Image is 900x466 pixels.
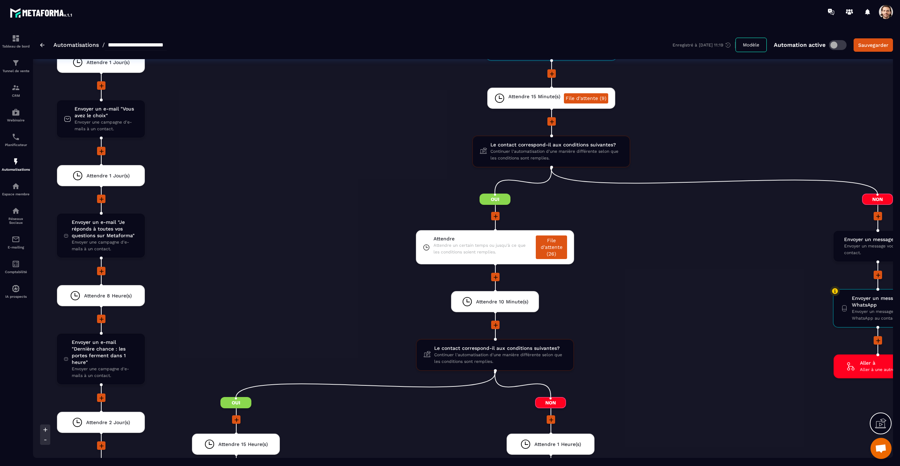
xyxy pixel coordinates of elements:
[490,148,623,162] span: Continuer l'automatisation d'une manière différente selon que les conditions sont remplies.
[12,108,20,116] img: automations
[12,260,20,268] img: accountant
[12,59,20,67] img: formation
[72,239,138,252] span: Envoyer une campagne d'e-mails à un contact.
[673,42,735,48] div: Enregistré à
[12,207,20,215] img: social-network
[699,43,723,48] p: [DATE] 11:19
[536,235,567,259] a: File d'attente (26)
[75,119,138,132] span: Envoyer une campagne d'e-mails à un contact.
[2,29,30,53] a: formationformationTableau de bord
[2,201,30,230] a: social-networksocial-networkRéseaux Sociaux
[12,235,20,244] img: email
[564,93,608,103] a: File d'attente (9)
[220,397,251,408] span: Oui
[2,270,30,274] p: Comptabilité
[870,438,892,459] a: Open chat
[2,94,30,97] p: CRM
[218,441,268,448] span: Attendre 15 Heure(s)
[862,194,893,205] span: Non
[12,157,20,166] img: automations
[102,42,105,48] span: /
[2,143,30,147] p: Planificateur
[433,242,533,256] span: Attendre un certain temps ou jusqu'à ce que les conditions soient remplies.
[434,345,566,352] span: Le contact correspond-il aux conditions suivantes?
[86,172,130,179] span: Attendre 1 Jour(s)
[433,235,533,242] span: Attendre
[2,177,30,201] a: automationsautomationsEspace membre
[2,192,30,196] p: Espace membre
[480,194,510,205] span: Oui
[2,245,30,249] p: E-mailing
[2,103,30,127] a: automationsautomationsWebinaire
[534,441,581,448] span: Attendre 1 Heure(s)
[2,44,30,48] p: Tableau de bord
[12,182,20,190] img: automations
[75,106,138,119] span: Envoyer un e-mail "Vous avez le choix"
[40,43,45,47] img: arrow
[2,168,30,171] p: Automatisations
[2,230,30,254] a: emailemailE-mailing
[72,366,138,379] span: Envoyer une campagne d'e-mails à un contact.
[72,339,138,366] span: Envoyer un e-mail "Dernière chance : les portes ferment dans 1 heure"
[12,34,20,43] img: formation
[12,133,20,141] img: scheduler
[476,298,528,305] span: Attendre 10 Minute(s)
[774,42,825,48] p: Automation active
[86,419,130,426] span: Attendre 2 Jour(s)
[10,6,73,19] img: logo
[2,78,30,103] a: formationformationCRM
[2,118,30,122] p: Webinaire
[86,59,130,66] span: Attendre 1 Jour(s)
[2,254,30,279] a: accountantaccountantComptabilité
[84,292,132,299] span: Attendre 8 Heure(s)
[2,217,30,225] p: Réseaux Sociaux
[2,53,30,78] a: formationformationTunnel de vente
[12,284,20,293] img: automations
[858,42,888,49] div: Sauvegarder
[735,38,767,52] button: Modèle
[2,152,30,177] a: automationsautomationsAutomatisations
[2,127,30,152] a: schedulerschedulerPlanificateur
[12,83,20,92] img: formation
[2,295,30,298] p: IA prospects
[53,42,99,48] a: Automatisations
[72,219,138,239] span: Envoyer un e-mail "Je réponds à toutes vos questions sur Metaforma"
[854,38,893,52] button: Sauvegarder
[2,69,30,73] p: Tunnel de vente
[434,352,566,365] span: Continuer l'automatisation d'une manière différente selon que les conditions sont remplies.
[490,141,623,148] span: Le contact correspond-il aux conditions suivantes?
[535,397,566,408] span: Non
[508,93,560,100] span: Attendre 15 Minute(s)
